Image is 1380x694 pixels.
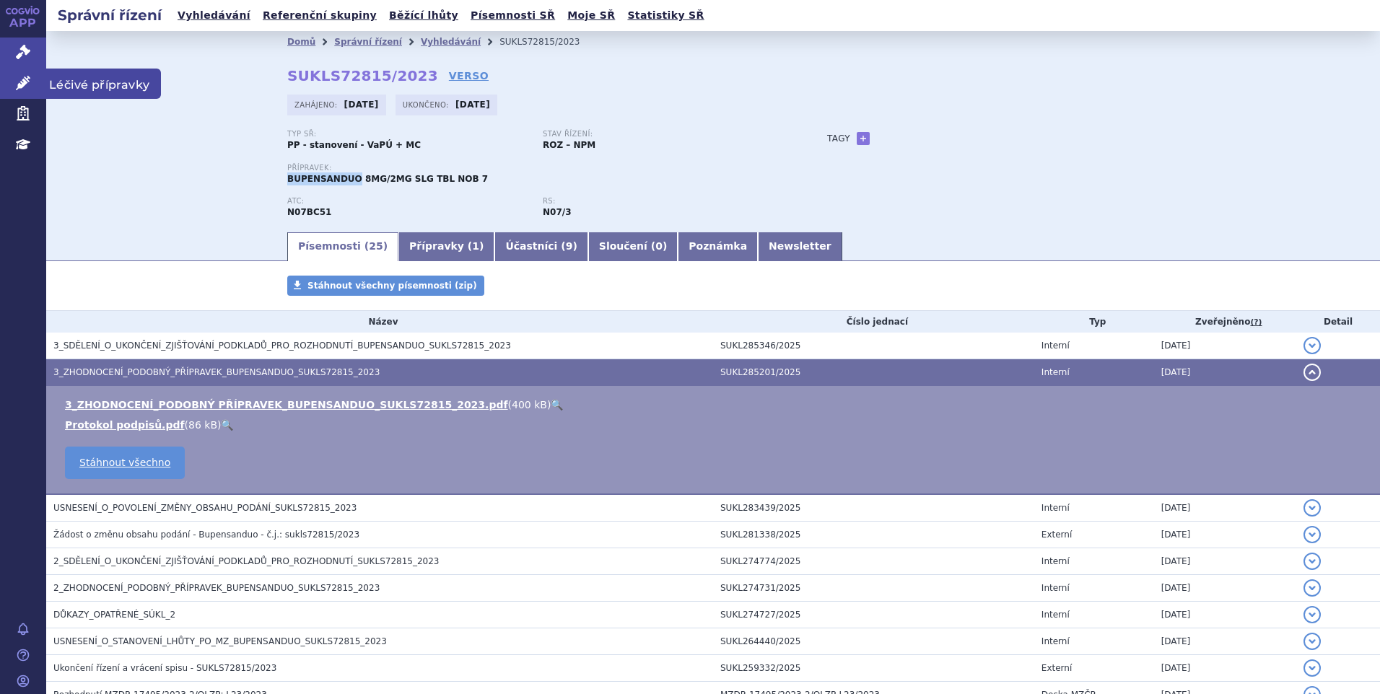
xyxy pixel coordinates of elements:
span: Ukončeno: [403,99,452,110]
td: [DATE] [1154,494,1296,522]
a: Vyhledávání [421,37,481,47]
a: Sloučení (0) [588,232,678,261]
p: ATC: [287,197,528,206]
button: detail [1303,633,1321,650]
button: detail [1303,553,1321,570]
strong: SUKLS72815/2023 [287,67,438,84]
a: Poznámka [678,232,758,261]
a: Správní řízení [334,37,402,47]
span: Interní [1041,636,1070,646]
h3: Tagy [827,130,850,147]
td: [DATE] [1154,522,1296,548]
a: Statistiky SŘ [623,6,708,25]
td: [DATE] [1154,548,1296,575]
button: detail [1303,606,1321,623]
li: SUKLS72815/2023 [499,31,598,53]
td: [DATE] [1154,655,1296,682]
span: 1 [472,240,479,252]
td: [DATE] [1154,359,1296,386]
a: 3_ZHODNOCENÍ_PODOBNÝ PŘÍPRAVEK_BUPENSANDUO_SUKLS72815_2023.pdf [65,399,508,410]
a: VERSO [449,69,489,83]
li: ( ) [65,397,1366,412]
a: Běžící lhůty [385,6,463,25]
td: [DATE] [1154,602,1296,628]
a: Vyhledávání [173,6,255,25]
td: [DATE] [1154,575,1296,602]
span: Ukončení řízení a vrácení spisu - SUKLS72815/2023 [53,663,276,673]
a: 🔍 [221,419,233,431]
span: Interní [1041,583,1070,593]
span: BUPENSANDUO 8MG/2MG SLG TBL NOB 7 [287,174,488,184]
strong: [DATE] [455,100,490,110]
td: SUKL283439/2025 [713,494,1034,522]
span: 3_SDĚLENÍ_O_UKONČENÍ_ZJIŠŤOVÁNÍ_PODKLADŮ_PRO_ROZHODNUTÍ_BUPENSANDUO_SUKLS72815_2023 [53,341,511,351]
th: Číslo jednací [713,311,1034,333]
button: detail [1303,579,1321,597]
a: Protokol podpisů.pdf [65,419,185,431]
li: ( ) [65,418,1366,432]
td: SUKL274774/2025 [713,548,1034,575]
span: 2_SDĚLENÍ_O_UKONČENÍ_ZJIŠŤOVÁNÍ_PODKLADŮ_PRO_ROZHODNUTÍ_SUKLS72815_2023 [53,556,439,566]
span: 2_ZHODNOCENÍ_PODOBNÝ_PŘÍPRAVEK_BUPENSANDUO_SUKLS72815_2023 [53,583,380,593]
strong: BUPRENORFIN, KOMBINACE [287,207,331,217]
p: Přípravek: [287,164,798,172]
button: detail [1303,526,1321,543]
strong: buprenorfin, komb. [543,207,571,217]
td: SUKL274731/2025 [713,575,1034,602]
td: SUKL281338/2025 [713,522,1034,548]
span: 0 [655,240,663,252]
p: Stav řízení: [543,130,784,139]
a: Domů [287,37,315,47]
strong: PP - stanovení - VaPÚ + MC [287,140,421,150]
abbr: (?) [1250,317,1262,328]
td: SUKL285201/2025 [713,359,1034,386]
p: RS: [543,197,784,206]
td: SUKL285346/2025 [713,333,1034,359]
td: [DATE] [1154,333,1296,359]
button: detail [1303,499,1321,517]
span: Interní [1041,503,1070,513]
a: Moje SŘ [563,6,619,25]
span: Interní [1041,367,1070,377]
span: Interní [1041,341,1070,351]
th: Zveřejněno [1154,311,1296,333]
th: Název [46,311,713,333]
strong: [DATE] [344,100,379,110]
span: 3_ZHODNOCENÍ_PODOBNÝ_PŘÍPRAVEK_BUPENSANDUO_SUKLS72815_2023 [53,367,380,377]
td: SUKL264440/2025 [713,628,1034,655]
td: SUKL274727/2025 [713,602,1034,628]
span: Externí [1041,530,1072,540]
td: [DATE] [1154,628,1296,655]
span: 9 [566,240,573,252]
td: SUKL259332/2025 [713,655,1034,682]
span: DŮKAZY_OPATŘENÉ_SÚKL_2 [53,610,175,620]
a: 🔍 [551,399,563,410]
span: USNESENÍ_O_POVOLENÍ_ZMĚNY_OBSAHU_PODÁNÍ_SUKLS72815_2023 [53,503,357,513]
p: Typ SŘ: [287,130,528,139]
span: 400 kB [512,399,547,410]
button: detail [1303,337,1321,354]
span: Interní [1041,556,1070,566]
span: Žádost o změnu obsahu podání - Bupensanduo - č.j.: sukls72815/2023 [53,530,359,540]
a: Stáhnout všechno [65,447,185,479]
span: Stáhnout všechny písemnosti (zip) [307,281,477,291]
span: Zahájeno: [294,99,340,110]
span: Léčivé přípravky [46,69,161,99]
button: detail [1303,659,1321,677]
span: USNESENÍ_O_STANOVENÍ_LHŮTY_PO_MZ_BUPENSANDUO_SUKLS72815_2023 [53,636,387,646]
span: Externí [1041,663,1072,673]
a: Newsletter [758,232,842,261]
a: Písemnosti SŘ [466,6,559,25]
button: detail [1303,364,1321,381]
a: Přípravky (1) [398,232,494,261]
h2: Správní řízení [46,5,173,25]
a: Stáhnout všechny písemnosti (zip) [287,276,484,296]
th: Typ [1034,311,1154,333]
span: 86 kB [188,419,217,431]
a: + [857,132,870,145]
a: Referenční skupiny [258,6,381,25]
strong: ROZ – NPM [543,140,595,150]
span: Interní [1041,610,1070,620]
a: Písemnosti (25) [287,232,398,261]
a: Účastníci (9) [494,232,588,261]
